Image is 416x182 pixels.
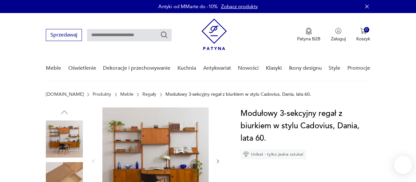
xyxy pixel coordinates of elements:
[68,56,96,81] a: Oświetlenie
[331,28,346,42] button: Zaloguj
[305,28,312,35] img: Ikona medalu
[120,92,134,97] a: Meble
[46,56,61,81] a: Meble
[329,56,340,81] a: Style
[394,156,412,174] iframe: Smartsupp widget button
[266,56,282,81] a: Klasyki
[335,28,342,34] img: Ikonka użytkownika
[46,120,83,158] img: Zdjęcie produktu Modułowy 3-sekcyjny regał z biurkiem w stylu Cadovius, Dania, lata 60.
[203,56,231,81] a: Antykwariat
[103,56,170,81] a: Dekoracje i przechowywanie
[238,56,259,81] a: Nowości
[364,27,370,33] div: 0
[297,28,320,42] a: Ikona medaluPatyna B2B
[243,151,249,157] img: Ikona diamentu
[177,56,196,81] a: Kuchnia
[297,36,320,42] p: Patyna B2B
[356,28,370,42] button: 0Koszyk
[46,92,84,97] a: [DOMAIN_NAME]
[360,28,367,34] img: Ikona koszyka
[240,149,306,159] div: Unikat - tylko jedna sztuka!
[160,31,168,39] button: Szukaj
[158,3,218,10] p: Antyki od MMarte do -10%
[93,92,111,97] a: Produkty
[201,19,227,50] img: Patyna - sklep z meblami i dekoracjami vintage
[46,33,82,38] a: Sprzedawaj
[289,56,322,81] a: Ikony designu
[297,28,320,42] button: Patyna B2B
[356,36,370,42] p: Koszyk
[347,56,370,81] a: Promocje
[240,107,370,145] h1: Modułowy 3-sekcyjny regał z biurkiem w stylu Cadovius, Dania, lata 60.
[165,92,311,97] p: Modułowy 3-sekcyjny regał z biurkiem w stylu Cadovius, Dania, lata 60.
[331,36,346,42] p: Zaloguj
[46,29,82,41] button: Sprzedawaj
[142,92,156,97] a: Regały
[221,3,258,10] a: Zobacz produkty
